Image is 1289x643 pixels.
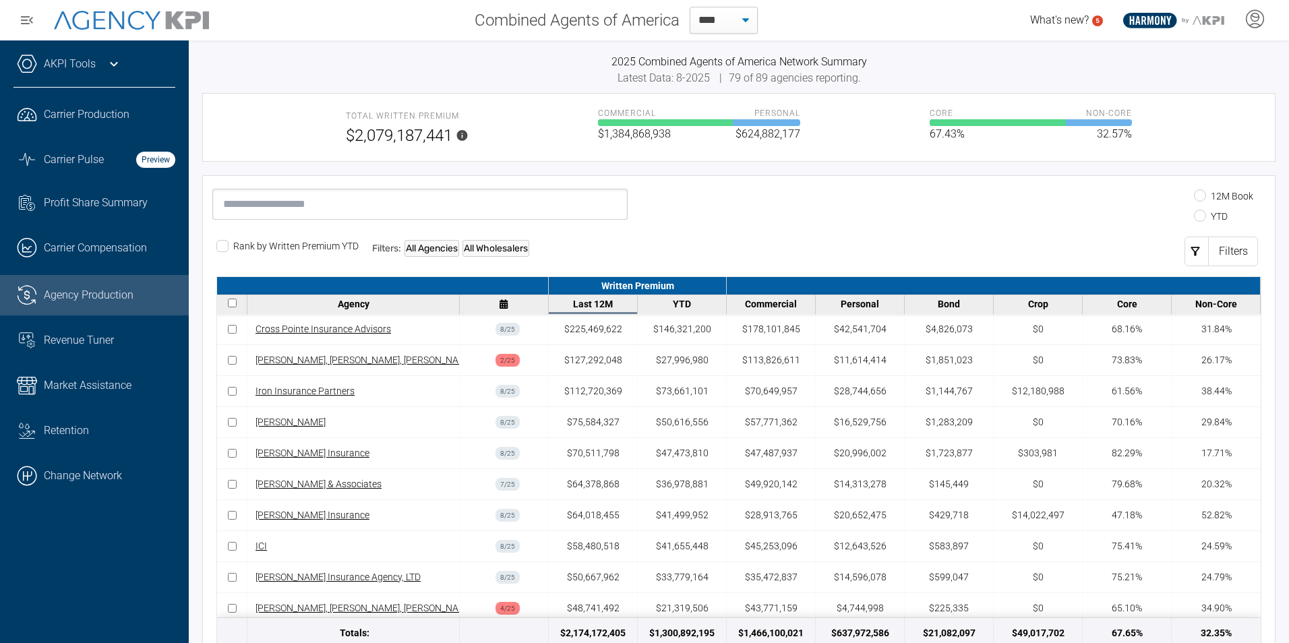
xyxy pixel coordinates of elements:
[1201,353,1232,367] div: 26.17%
[930,107,953,119] span: Core
[738,626,804,640] div: $1,466,100,021
[598,126,671,142] span: $1,384,868,938
[256,322,391,336] a: Cross Pointe Insurance Advisors
[564,322,622,336] div: $225,469,622
[256,508,369,522] a: [PERSON_NAME] Insurance
[1033,601,1044,615] div: $0
[567,415,620,429] div: $75,584,327
[216,241,359,251] label: Rank by Written Premium YTD
[1112,384,1142,398] div: 61.56%
[44,56,96,72] a: AKPI Tools
[496,602,520,615] div: 4 / 25
[1201,626,1232,640] div: 32.35%
[1033,570,1044,584] div: $0
[1092,16,1103,26] a: 5
[1012,626,1065,640] div: $49,017,702
[567,570,620,584] div: $50,667,962
[611,55,638,68] span: 2025
[837,601,884,615] div: $4,744,998
[926,446,973,460] div: $1,723,877
[567,539,620,553] div: $58,480,518
[1112,508,1142,522] div: 47.18%
[567,508,620,522] div: $64,018,455
[929,508,969,522] div: $429,718
[1018,446,1058,460] div: $303,981
[729,71,861,84] span: 79 of 89 agencies reporting.
[256,601,554,615] a: [PERSON_NAME], [PERSON_NAME], [PERSON_NAME] & [PERSON_NAME]
[754,107,800,119] span: Personal
[404,240,459,257] div: All Agencies
[1096,17,1100,24] text: 5
[656,415,709,429] div: $50,616,556
[908,299,990,309] div: Bond
[1208,237,1258,266] div: Filters
[1175,299,1257,309] div: Non-Core
[834,446,887,460] div: $20,996,002
[1033,322,1044,336] div: $0
[1201,570,1232,584] div: 24.79%
[44,106,129,123] span: Carrier Production
[929,570,969,584] div: $599,047
[1097,126,1132,142] span: 32.57%
[745,508,798,522] div: $28,913,765
[567,446,620,460] div: $70,511,798
[649,626,715,640] div: $1,300,892,195
[1112,322,1142,336] div: 68.16%
[656,446,709,460] div: $47,473,810
[496,323,520,336] div: 8 / 25
[256,353,554,367] a: [PERSON_NAME], [PERSON_NAME], [PERSON_NAME] & [PERSON_NAME]
[834,384,887,398] div: $28,744,656
[638,55,779,68] span: Combined Agents of America
[496,354,520,367] div: 2 / 25
[44,240,147,256] span: Carrier Compensation
[567,601,620,615] div: $48,741,492
[1185,237,1258,266] button: Filters
[745,477,798,491] div: $49,920,142
[653,322,711,336] div: $146,321,200
[745,570,798,584] div: $35,472,837
[1030,13,1089,26] span: What's new?
[1112,626,1143,640] div: 67.65%
[496,478,520,491] div: 7 / 25
[54,11,209,30] img: AgencyKPI
[831,626,889,640] div: $637,972,586
[1201,601,1232,615] div: 34.90%
[656,353,709,367] div: $27,996,980
[340,626,369,640] span: Totals:
[560,626,626,640] div: $2,174,172,405
[44,152,104,168] span: Carrier Pulse
[929,539,969,553] div: $583,897
[834,322,887,336] div: $42,541,704
[496,416,520,429] div: 8 / 25
[1112,539,1142,553] div: 75.41%
[929,477,969,491] div: $145,449
[819,299,901,309] div: Personal
[834,353,887,367] div: $11,614,414
[256,477,382,491] a: [PERSON_NAME] & Associates
[552,299,634,309] div: Last 12M
[1112,570,1142,584] div: 75.21%
[44,195,148,211] span: Profit Share Summary
[496,571,520,584] div: 8 / 25
[1086,299,1168,309] div: Core
[496,540,520,553] div: 8 / 25
[1033,539,1044,553] div: $0
[742,322,800,336] div: $178,101,845
[1201,322,1232,336] div: 31.84%
[256,415,326,429] a: [PERSON_NAME]
[730,299,812,309] div: Commercial
[202,70,1276,86] div: |
[656,384,709,398] div: $73,661,101
[656,508,709,522] div: $41,499,952
[256,384,355,398] a: Iron Insurance Partners
[1201,539,1232,553] div: 24.59%
[1112,477,1142,491] div: 79.68%
[997,299,1079,309] div: Crop
[834,570,887,584] div: $14,596,078
[1033,353,1044,367] div: $0
[1012,508,1065,522] div: $14,022,497
[496,509,520,522] div: 8 / 25
[656,570,709,584] div: $33,779,164
[618,71,713,84] span: Latest Data: 8-2025
[834,539,887,553] div: $12,643,526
